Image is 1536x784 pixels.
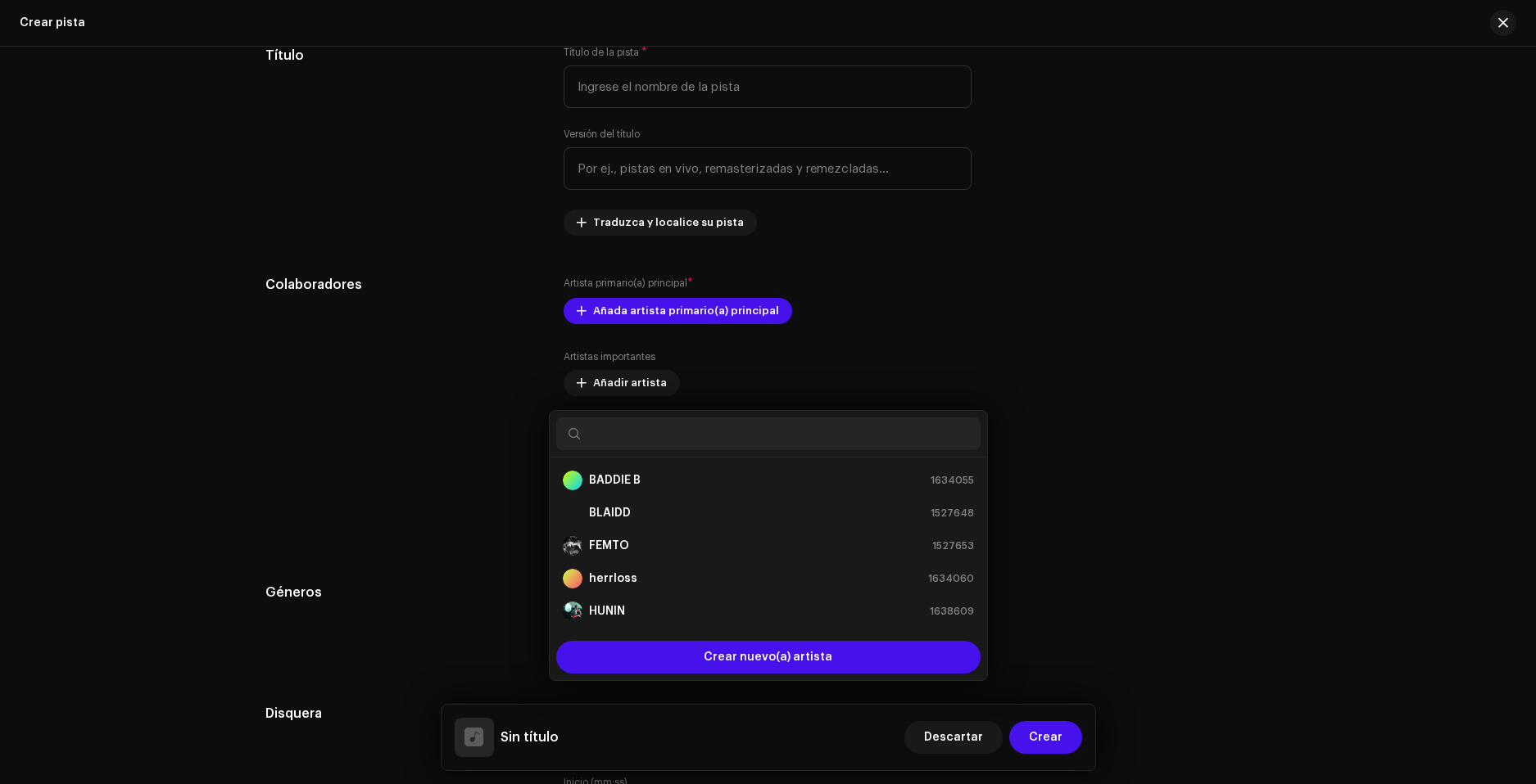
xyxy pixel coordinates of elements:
[928,570,974,587] span: 1634060
[563,536,582,556] img: bfe9637b-0e4f-4d53-be99-b8ba396b6bbf
[589,538,629,554] strong: FEMTO
[550,457,987,634] ul: Option List
[563,602,582,621] img: 5215c673-06ca-43da-b900-9dd6abcad079
[556,464,981,497] li: BADDIE B
[931,472,974,489] span: 1634055
[556,562,981,595] li: herrloss
[563,503,582,523] img: ab7d4243-6658-42f8-9e1c-405933c602a1
[931,505,974,521] span: 1527648
[556,529,981,562] li: FEMTO
[589,570,637,587] strong: herrloss
[589,603,625,620] strong: HUNIN
[589,472,641,489] strong: BADDIE B
[704,641,832,674] span: Crear nuevo(a) artista
[589,505,631,521] strong: BLAIDD
[930,603,974,620] span: 1638609
[556,497,981,529] li: BLAIDD
[932,538,974,554] span: 1527653
[556,595,981,628] li: HUNIN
